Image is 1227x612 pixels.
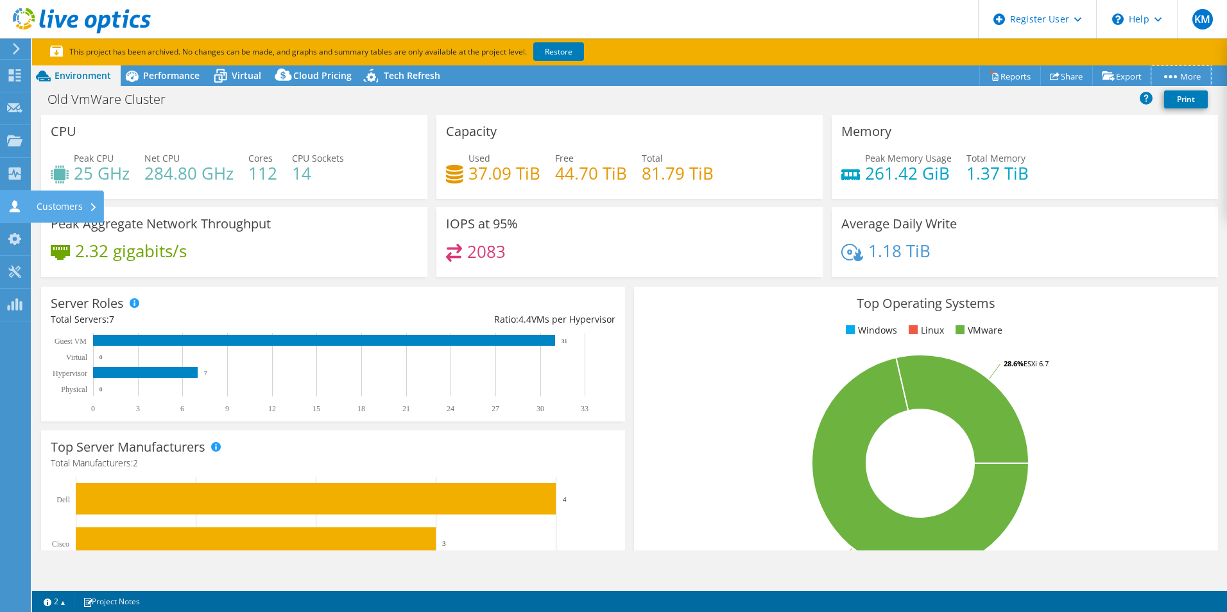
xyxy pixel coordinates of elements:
[51,296,124,310] h3: Server Roles
[1151,66,1211,86] a: More
[144,152,180,164] span: Net CPU
[51,217,271,231] h3: Peak Aggregate Network Throughput
[468,166,540,180] h4: 37.09 TiB
[492,404,499,413] text: 27
[52,540,69,548] text: Cisco
[109,313,114,325] span: 7
[333,312,615,327] div: Ratio: VMs per Hypervisor
[442,540,446,547] text: 3
[519,313,531,325] span: 4.4
[841,217,957,231] h3: Average Daily Write
[56,495,70,504] text: Dell
[143,69,200,81] span: Performance
[313,404,320,413] text: 15
[180,404,184,413] text: 6
[268,404,276,413] text: 12
[642,152,663,164] span: Total
[905,323,944,337] li: Linux
[865,152,952,164] span: Peak Memory Usage
[293,69,352,81] span: Cloud Pricing
[248,152,273,164] span: Cores
[468,152,490,164] span: Used
[555,166,627,180] h4: 44.70 TiB
[1112,13,1124,25] svg: \n
[248,166,277,180] h4: 112
[99,354,103,361] text: 0
[357,404,365,413] text: 18
[55,337,87,346] text: Guest VM
[74,593,149,609] a: Project Notes
[50,45,679,59] p: This project has been archived. No changes can be made, and graphs and summary tables are only av...
[868,244,931,258] h4: 1.18 TiB
[841,124,891,139] h3: Memory
[133,457,138,469] span: 2
[66,353,88,362] text: Virtual
[99,386,103,393] text: 0
[1164,90,1208,108] a: Print
[402,404,410,413] text: 21
[232,69,261,81] span: Virtual
[136,404,140,413] text: 3
[1040,66,1093,86] a: Share
[51,312,333,327] div: Total Servers:
[966,166,1029,180] h4: 1.37 TiB
[581,404,588,413] text: 33
[55,69,111,81] span: Environment
[74,152,114,164] span: Peak CPU
[966,152,1025,164] span: Total Memory
[536,404,544,413] text: 30
[61,385,87,394] text: Physical
[979,66,1041,86] a: Reports
[1004,359,1024,368] tspan: 28.6%
[51,124,76,139] h3: CPU
[144,166,234,180] h4: 284.80 GHz
[843,323,897,337] li: Windows
[563,495,567,503] text: 4
[1024,359,1049,368] tspan: ESXi 6.7
[53,369,87,378] text: Hypervisor
[51,440,205,454] h3: Top Server Manufacturers
[74,166,130,180] h4: 25 GHz
[1192,9,1213,30] span: KM
[562,338,567,344] text: 31
[42,92,185,106] h1: Old VmWare Cluster
[644,296,1208,310] h3: Top Operating Systems
[384,69,440,81] span: Tech Refresh
[35,593,74,609] a: 2
[51,456,615,470] h4: Total Manufacturers:
[91,404,95,413] text: 0
[446,124,497,139] h3: Capacity
[225,404,229,413] text: 9
[292,152,344,164] span: CPU Sockets
[642,166,714,180] h4: 81.79 TiB
[204,370,207,377] text: 7
[30,191,104,223] div: Customers
[75,244,187,258] h4: 2.32 gigabits/s
[533,42,584,61] a: Restore
[292,166,344,180] h4: 14
[865,166,952,180] h4: 261.42 GiB
[952,323,1002,337] li: VMware
[1092,66,1152,86] a: Export
[467,244,506,259] h4: 2083
[555,152,574,164] span: Free
[446,217,518,231] h3: IOPS at 95%
[447,404,454,413] text: 24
